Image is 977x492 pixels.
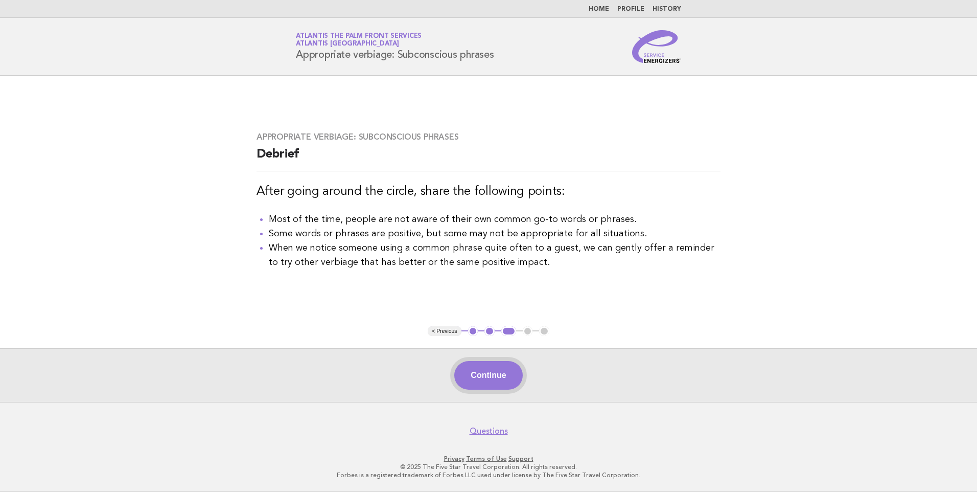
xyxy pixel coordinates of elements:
[296,41,399,48] span: Atlantis [GEOGRAPHIC_DATA]
[444,455,464,462] a: Privacy
[176,455,801,463] p: · ·
[653,6,681,12] a: History
[257,184,720,200] h3: After going around the circle, share the following points:
[296,33,494,60] h1: Appropriate verbiage: Subconscious phrases
[269,241,720,270] li: When we notice someone using a common phrase quite often to a guest, we can gently offer a remind...
[176,463,801,471] p: © 2025 The Five Star Travel Corporation. All rights reserved.
[176,471,801,479] p: Forbes is a registered trademark of Forbes LLC used under license by The Five Star Travel Corpora...
[632,30,681,63] img: Service Energizers
[428,326,461,337] button: < Previous
[257,146,720,171] h2: Debrief
[466,455,507,462] a: Terms of Use
[617,6,644,12] a: Profile
[501,326,516,337] button: 3
[470,426,508,436] a: Questions
[484,326,495,337] button: 2
[257,132,720,142] h3: Appropriate verbiage: Subconscious phrases
[454,361,522,390] button: Continue
[508,455,533,462] a: Support
[269,212,720,227] li: Most of the time, people are not aware of their own common go-to words or phrases.
[589,6,609,12] a: Home
[269,227,720,241] li: Some words or phrases are positive, but some may not be appropriate for all situations.
[468,326,478,337] button: 1
[296,33,422,47] a: Atlantis The Palm Front ServicesAtlantis [GEOGRAPHIC_DATA]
